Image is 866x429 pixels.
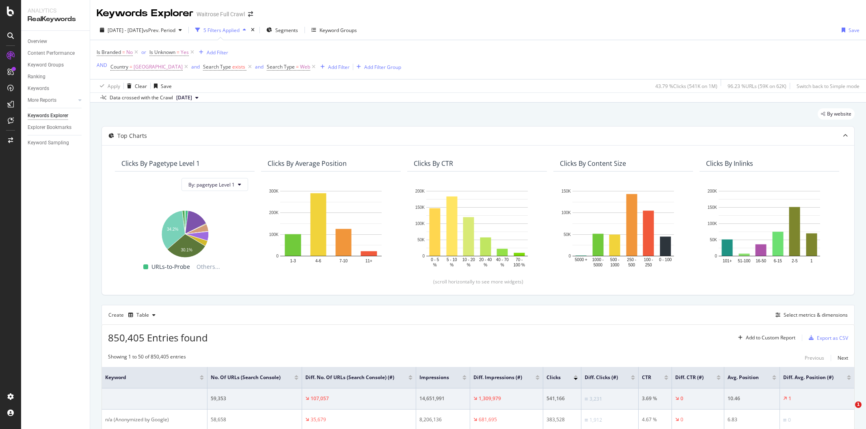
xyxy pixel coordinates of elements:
button: Apply [97,79,120,92]
div: Explorer Bookmarks [28,123,71,132]
div: Ranking [28,73,45,81]
div: Add to Custom Report [746,335,795,340]
text: 5 - 10 [447,257,457,262]
text: % [501,263,504,267]
text: % [467,263,471,267]
div: 107,057 [311,395,329,402]
text: 100K [269,232,279,237]
span: Diff. CTR (#) [675,374,704,381]
div: Keyword Sampling [28,139,69,147]
a: Explorer Bookmarks [28,123,84,132]
span: 1 [855,401,862,408]
div: Clicks By Content Size [560,159,626,167]
span: 2024 Aug. 31st [176,94,192,101]
div: 96.23 % URLs ( 59K on 62K ) [728,83,786,90]
button: Keyword Groups [308,24,360,36]
text: 200K [708,189,717,193]
div: Select metrics & dimensions [784,311,848,318]
img: Equal [585,419,588,421]
div: Add Filter [207,49,228,56]
button: Select metrics & dimensions [772,310,848,320]
a: Overview [28,37,84,46]
div: A chart. [560,187,687,268]
text: 6-15 [774,259,782,263]
span: Diff. Clicks (#) [585,374,619,381]
div: 59,353 [211,395,298,402]
div: Data crossed with the Crawl [110,94,173,101]
img: Equal [783,419,786,421]
div: Keywords Explorer [97,6,193,20]
span: No [126,47,133,58]
text: 101+ [723,259,732,263]
button: and [255,63,263,71]
span: No. of URLs (Search Console) [211,374,282,381]
text: 50K [564,232,571,237]
button: or [141,48,146,56]
text: 20 - 40 [479,257,492,262]
text: 0 [422,254,425,258]
button: and [191,63,200,71]
text: 4-6 [315,259,322,263]
svg: A chart. [268,187,394,268]
span: Avg. Position [728,374,760,381]
div: legacy label [818,108,855,120]
div: Clicks By CTR [414,159,453,167]
text: % [433,263,437,267]
div: 383,528 [546,416,578,423]
span: = [177,49,179,56]
text: 100K [561,211,571,215]
text: 0 [276,254,279,258]
div: 1 [788,395,791,402]
button: Export as CSV [806,331,848,344]
a: Keywords Explorer [28,112,84,120]
div: arrow-right-arrow-left [248,11,253,17]
text: 100K [415,221,425,226]
div: Keyword Groups [320,27,357,34]
div: Apply [108,83,120,90]
span: exists [232,63,245,70]
div: More Reports [28,96,56,105]
span: Impressions [419,374,450,381]
svg: A chart. [414,187,540,268]
text: % [450,263,454,267]
div: 14,651,991 [419,395,466,402]
text: 10 - 20 [462,257,475,262]
text: 1000 [610,263,620,267]
div: AND [97,62,107,69]
text: 500 [628,263,635,267]
div: 10.46 [728,395,776,402]
a: Ranking [28,73,84,81]
span: [GEOGRAPHIC_DATA] [134,61,183,73]
button: Segments [263,24,301,36]
span: = [296,63,299,70]
div: or [141,49,146,56]
button: AND [97,61,107,69]
a: Keyword Sampling [28,139,84,147]
span: Country [110,63,128,70]
text: 51-100 [738,259,751,263]
text: 150K [708,205,717,210]
span: By: pagetype Level 1 [188,181,235,188]
text: 7-10 [339,259,348,263]
div: Previous [805,354,824,361]
text: 1-3 [290,259,296,263]
div: 0 [680,416,683,423]
text: 30.1% [181,248,192,253]
span: CTR [642,374,652,381]
text: 0 [715,254,717,258]
a: Keywords [28,84,84,93]
div: 8,206,136 [419,416,466,423]
text: 1 [810,259,813,263]
div: Clicks By Average Position [268,159,347,167]
button: [DATE] [173,93,202,103]
button: By: pagetype Level 1 [181,178,248,191]
div: Overview [28,37,47,46]
div: Content Performance [28,49,75,58]
span: Yes [181,47,189,58]
span: Diff. Avg. Position (#) [783,374,835,381]
div: Keywords Explorer [28,112,68,120]
button: Next [838,353,848,363]
text: 0 - 5 [431,257,439,262]
span: Diff. Impressions (#) [473,374,523,381]
button: Add to Custom Report [735,331,795,344]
